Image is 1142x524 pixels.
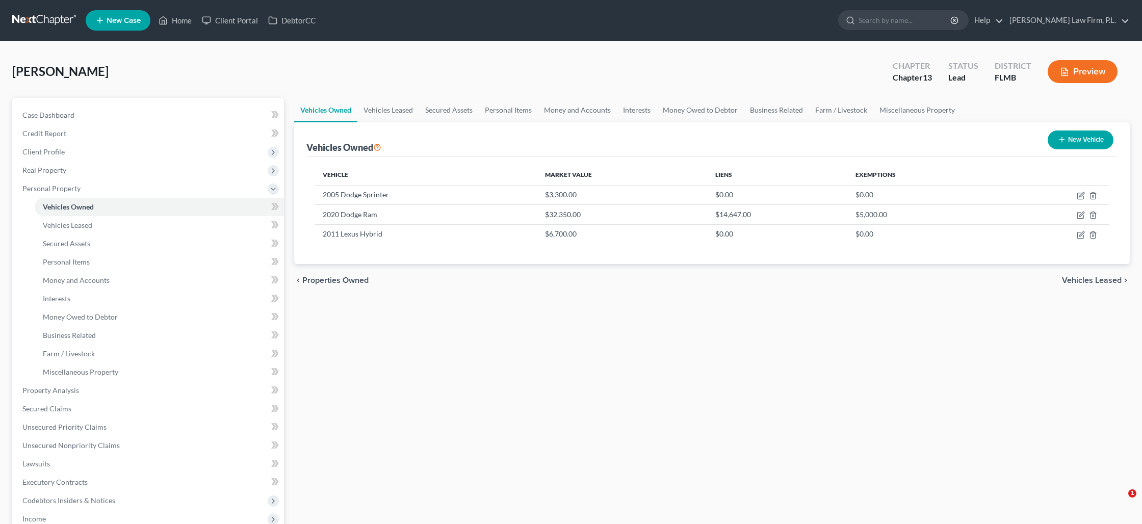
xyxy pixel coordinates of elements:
td: $6,700.00 [537,224,707,244]
i: chevron_left [294,276,302,284]
a: Money and Accounts [538,98,617,122]
a: Unsecured Nonpriority Claims [14,436,284,455]
td: $0.00 [847,185,1000,204]
span: Credit Report [22,129,66,138]
a: Vehicles Owned [294,98,357,122]
a: Money Owed to Debtor [35,308,284,326]
button: Preview [1048,60,1118,83]
span: Income [22,514,46,523]
span: Business Related [43,331,96,339]
td: $3,300.00 [537,185,707,204]
iframe: Intercom live chat [1107,489,1132,514]
span: Vehicles Leased [43,221,92,229]
div: District [995,60,1031,72]
td: $0.00 [847,224,1000,244]
a: Vehicles Leased [35,216,284,234]
a: Interests [617,98,657,122]
span: Money and Accounts [43,276,110,284]
div: Lead [948,72,978,84]
div: Vehicles Owned [306,141,381,153]
td: $0.00 [707,185,847,204]
span: New Case [107,17,141,24]
a: Miscellaneous Property [873,98,961,122]
a: Personal Items [479,98,538,122]
span: Real Property [22,166,66,174]
span: Unsecured Nonpriority Claims [22,441,120,450]
a: Executory Contracts [14,473,284,491]
th: Vehicle [315,165,537,185]
a: Money and Accounts [35,271,284,290]
div: Chapter [893,60,932,72]
span: Properties Owned [302,276,369,284]
span: Interests [43,294,70,303]
span: Property Analysis [22,386,79,395]
button: Vehicles Leased chevron_right [1062,276,1130,284]
span: Executory Contracts [22,478,88,486]
a: Home [153,11,197,30]
td: 2020 Dodge Ram [315,205,537,224]
span: Personal Property [22,184,81,193]
a: Miscellaneous Property [35,363,284,381]
a: Vehicles Owned [35,198,284,216]
a: Help [969,11,1003,30]
a: Unsecured Priority Claims [14,418,284,436]
a: Secured Claims [14,400,284,418]
a: Lawsuits [14,455,284,473]
a: DebtorCC [263,11,321,30]
span: Secured Assets [43,239,90,248]
a: Case Dashboard [14,106,284,124]
a: Secured Assets [419,98,479,122]
button: New Vehicle [1048,130,1113,149]
span: Client Profile [22,147,65,156]
a: Property Analysis [14,381,284,400]
td: $14,647.00 [707,205,847,224]
span: Codebtors Insiders & Notices [22,496,115,505]
input: Search by name... [859,11,952,30]
a: Farm / Livestock [35,345,284,363]
span: 13 [923,72,932,82]
i: chevron_right [1122,276,1130,284]
span: Case Dashboard [22,111,74,119]
a: Secured Assets [35,234,284,253]
td: $0.00 [707,224,847,244]
td: 2011 Lexus Hybrid [315,224,537,244]
a: Personal Items [35,253,284,271]
span: Farm / Livestock [43,349,95,358]
span: Secured Claims [22,404,71,413]
a: Vehicles Leased [357,98,419,122]
span: 1 [1128,489,1136,497]
span: Vehicles Leased [1062,276,1122,284]
div: Status [948,60,978,72]
th: Liens [707,165,847,185]
a: Farm / Livestock [809,98,873,122]
span: [PERSON_NAME] [12,64,109,78]
td: 2005 Dodge Sprinter [315,185,537,204]
div: FLMB [995,72,1031,84]
a: Business Related [35,326,284,345]
span: Personal Items [43,257,90,266]
span: Vehicles Owned [43,202,94,211]
div: Chapter [893,72,932,84]
span: Lawsuits [22,459,50,468]
th: Exemptions [847,165,1000,185]
span: Money Owed to Debtor [43,312,118,321]
td: $32,350.00 [537,205,707,224]
td: $5,000.00 [847,205,1000,224]
a: Credit Report [14,124,284,143]
button: chevron_left Properties Owned [294,276,369,284]
a: [PERSON_NAME] Law Firm, P.L. [1004,11,1129,30]
span: Unsecured Priority Claims [22,423,107,431]
a: Interests [35,290,284,308]
a: Client Portal [197,11,263,30]
th: Market Value [537,165,707,185]
span: Miscellaneous Property [43,368,118,376]
a: Money Owed to Debtor [657,98,744,122]
a: Business Related [744,98,809,122]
